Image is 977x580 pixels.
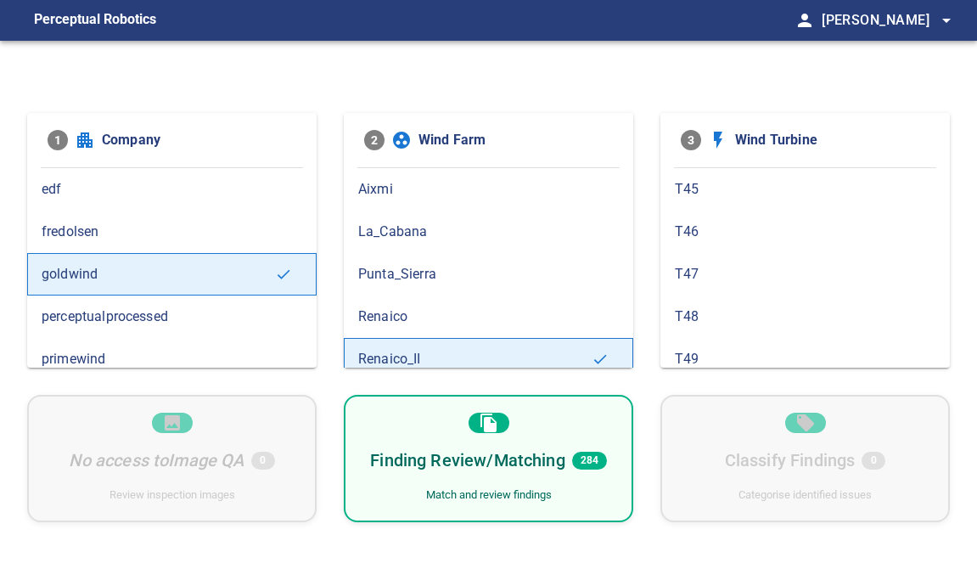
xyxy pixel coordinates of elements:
[572,452,607,470] span: 284
[675,222,935,242] span: T46
[344,168,633,211] div: Aixmi
[344,211,633,253] div: La_Cabana
[344,395,633,522] div: Finding Review/Matching284Match and review findings
[102,130,296,150] span: Company
[42,264,275,284] span: goldwind
[358,307,619,327] span: Renaico
[27,168,317,211] div: edf
[675,349,935,369] span: T49
[681,130,701,150] span: 3
[426,487,552,504] div: Match and review findings
[42,179,302,200] span: edf
[735,130,929,150] span: Wind Turbine
[344,338,633,380] div: Renaico_II
[344,253,633,296] div: Punta_Sierra
[358,222,619,242] span: La_Cabana
[42,349,302,369] span: primewind
[660,338,950,380] div: T49
[660,211,950,253] div: T46
[815,3,957,37] button: [PERSON_NAME]
[936,10,957,31] span: arrow_drop_down
[675,264,935,284] span: T47
[27,338,317,380] div: primewind
[418,130,613,150] span: Wind Farm
[27,253,317,296] div: goldwind
[27,211,317,253] div: fredolsen
[42,307,302,327] span: perceptualprocessed
[344,296,633,338] div: Renaico
[795,10,815,31] span: person
[660,296,950,338] div: T48
[660,253,950,296] div: T47
[358,349,592,369] span: Renaico_II
[358,179,619,200] span: Aixmi
[34,7,156,34] figcaption: Perceptual Robotics
[42,222,302,242] span: fredolsen
[358,264,619,284] span: Punta_Sierra
[660,168,950,211] div: T45
[364,130,385,150] span: 2
[27,296,317,338] div: perceptualprocessed
[48,130,68,150] span: 1
[675,307,935,327] span: T48
[675,179,935,200] span: T45
[822,8,957,32] span: [PERSON_NAME]
[370,447,564,474] h6: Finding Review/Matching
